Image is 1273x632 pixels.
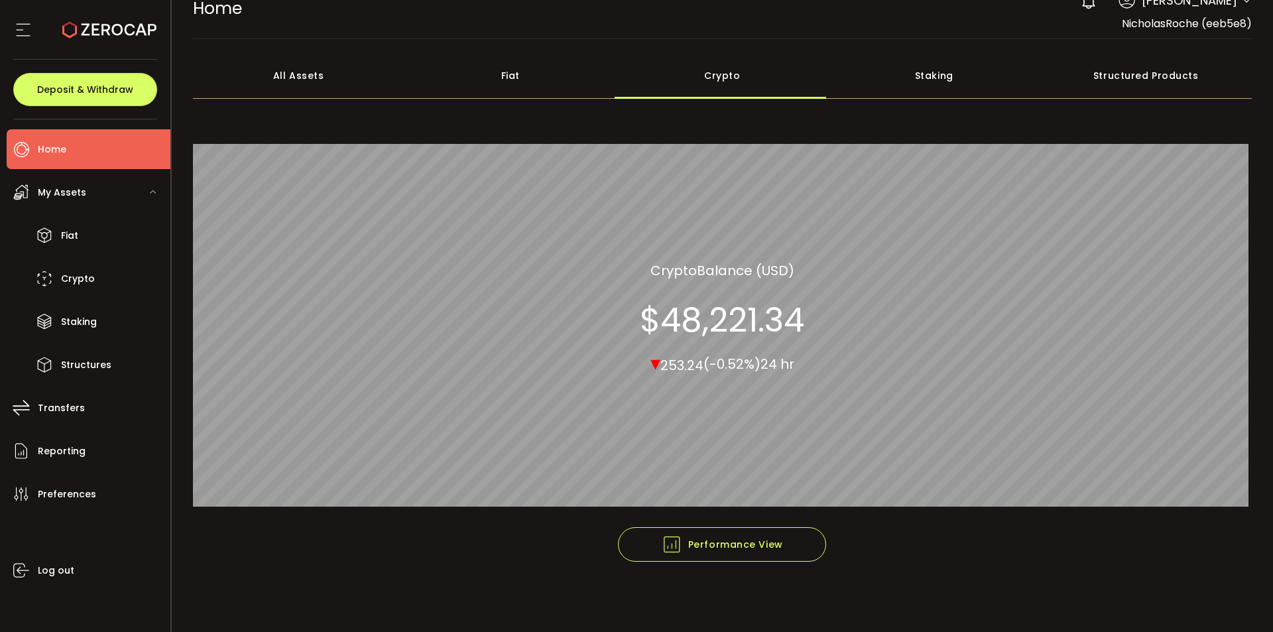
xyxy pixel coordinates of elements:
span: (-0.52%) [703,355,760,373]
div: Staking [828,52,1040,99]
span: Staking [61,312,97,332]
span: Crypto [61,269,95,288]
span: ▾ [650,348,660,377]
span: NicholasRoche (eeb5e8) [1122,16,1252,31]
span: Preferences [38,485,96,504]
span: 24 hr [760,355,794,373]
span: Reporting [38,442,86,461]
span: My Assets [38,183,86,202]
span: 253.24 [660,355,703,374]
section: Balance (USD) [650,260,794,280]
iframe: To enrich screen reader interactions, please activate Accessibility in Grammarly extension settings [976,99,1273,632]
div: All Assets [193,52,405,99]
span: Deposit & Withdraw [37,85,133,94]
div: Crypto [617,52,829,99]
div: Chat Widget [976,99,1273,632]
span: Transfers [38,399,85,418]
span: Log out [38,561,74,580]
button: Deposit & Withdraw [13,73,157,106]
span: Home [38,140,66,159]
button: Performance View [618,527,826,562]
span: Crypto [650,260,697,280]
span: Structures [61,355,111,375]
span: Fiat [61,226,78,245]
div: Fiat [404,52,617,99]
div: Structured Products [1040,52,1252,99]
section: $48,221.34 [640,300,804,340]
span: Performance View [662,535,783,554]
